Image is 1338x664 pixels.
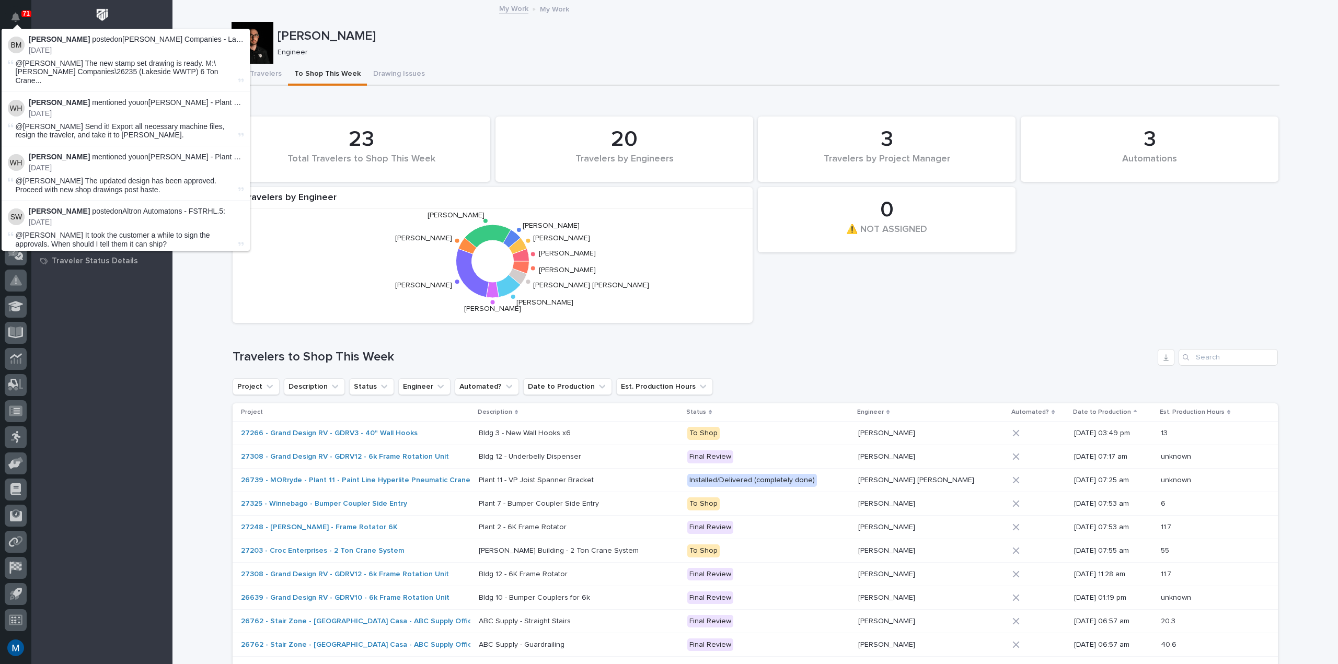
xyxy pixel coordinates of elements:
[1161,521,1173,532] p: 11.7
[687,591,733,604] div: Final Review
[241,640,476,649] a: 26762 - Stair Zone - [GEOGRAPHIC_DATA] Casa - ABC Supply Office
[1161,568,1173,579] p: 11.7
[241,593,449,602] a: 26639 - Grand Design RV - GDRV10 - 6k Frame Rotation Unit
[455,378,519,395] button: Automated?
[687,474,817,487] div: Installed/Delivered (completely done)
[858,544,917,555] p: [PERSON_NAME]
[479,568,570,579] p: Bldg 12 - 6K Frame Rotator
[233,445,1278,469] tr: 27308 - Grand Design RV - GDRV12 - 6k Frame Rotation Unit Bldg 12 - Underbelly DispenserBldg 12 -...
[479,427,573,438] p: Bldg 3 - New Wall Hooks x6
[233,469,1278,492] tr: 26739 - MORryde - Plant 11 - Paint Line Hyperlite Pneumatic Crane Plant 11 - VP Joist Spanner Bra...
[1074,546,1152,555] p: [DATE] 07:55 am
[479,615,573,626] p: ABC Supply - Straight Stairs
[233,563,1278,586] tr: 27308 - Grand Design RV - GDRV12 - 6k Frame Rotation Unit Bldg 12 - 6K Frame RotatorBldg 12 - 6K ...
[233,610,1278,633] tr: 26762 - Stair Zone - [GEOGRAPHIC_DATA] Casa - ABC Supply Office ABC Supply - Straight StairsABC S...
[241,429,418,438] a: 27266 - Grand Design RV - GDRV3 - 40" Wall Hooks
[31,253,172,269] a: Traveler Status Details
[687,427,720,440] div: To Shop
[478,406,512,418] p: Description
[858,497,917,508] p: [PERSON_NAME]
[1074,617,1152,626] p: [DATE] 06:57 am
[1073,406,1131,418] p: Date to Production
[1161,497,1168,508] p: 6
[858,521,917,532] p: [PERSON_NAME]
[533,282,649,289] text: [PERSON_NAME] [PERSON_NAME]
[241,617,476,626] a: 26762 - Stair Zone - [GEOGRAPHIC_DATA] Casa - ABC Supply Office
[1074,429,1152,438] p: [DATE] 03:49 pm
[16,177,216,194] span: @[PERSON_NAME] The updated design has been approved. Proceed with new shop drawings post haste.
[241,546,404,555] a: 27203 - Croc Enterprises - 2 Ton Crane System
[686,406,706,418] p: Status
[250,154,472,176] div: Total Travelers to Shop This Week
[241,476,470,485] a: 26739 - MORryde - Plant 11 - Paint Line Hyperlite Pneumatic Crane
[23,10,30,17] p: 71
[16,231,210,248] span: @[PERSON_NAME] It took the customer a while to sign the approvals. When should I tell them it can...
[776,197,998,223] div: 0
[479,474,596,485] p: Plant 11 - VP Joist Spanner Bracket
[858,615,917,626] p: [PERSON_NAME]
[233,539,1278,563] tr: 27203 - Croc Enterprises - 2 Ton Crane System [PERSON_NAME] Building - 2 Ton Crane System[PERSON_...
[523,222,580,229] text: [PERSON_NAME]
[1039,126,1261,153] div: 3
[539,250,596,258] text: [PERSON_NAME]
[464,305,521,312] text: [PERSON_NAME]
[858,427,917,438] p: [PERSON_NAME]
[16,122,225,139] span: @[PERSON_NAME] Send it! Export all necessary machine files, resign the traveler, and take it to [...
[513,154,735,176] div: Travelers by Engineers
[241,499,407,508] a: 27325 - Winnebago - Bumper Coupler Side Entry
[8,100,25,117] img: Weston Hochstetler
[398,378,451,395] button: Engineer
[288,64,367,86] button: To Shop This Week
[1074,523,1152,532] p: [DATE] 07:53 am
[8,37,25,53] img: Ben Miller
[1160,406,1225,418] p: Est. Production Hours
[516,299,573,306] text: [PERSON_NAME]
[687,450,733,463] div: Final Review
[858,638,917,649] p: [PERSON_NAME]
[479,544,641,555] p: [PERSON_NAME] Building - 2 Ton Crane System
[367,64,431,86] button: Drawing Issues
[687,521,733,534] div: Final Review
[278,48,1271,57] p: Engineer
[233,422,1278,445] tr: 27266 - Grand Design RV - GDRV3 - 40" Wall Hooks Bldg 3 - New Wall Hooks x6Bldg 3 - New Wall Hook...
[29,207,90,215] strong: [PERSON_NAME]
[29,109,244,118] p: [DATE]
[1161,591,1193,602] p: unknown
[1161,615,1178,626] p: 20.3
[250,126,472,153] div: 23
[5,637,27,659] button: users-avatar
[858,591,917,602] p: [PERSON_NAME]
[241,523,398,532] a: 27248 - [PERSON_NAME] - Frame Rotator 6K
[479,638,567,649] p: ABC Supply - Guardrailing
[13,13,27,29] div: Notifications71
[148,98,289,107] a: [PERSON_NAME] - Plant 45 - Jamb Lifters
[233,350,1154,365] h1: Travelers to Shop This Week
[233,192,753,209] div: Travelers by Engineer
[687,638,733,651] div: Final Review
[122,207,223,215] a: Altron Automatons - FSTRHL.5
[122,35,355,43] a: [PERSON_NAME] Companies - Lakeside WWTP - 6 Ton Crane System
[233,633,1278,657] tr: 26762 - Stair Zone - [GEOGRAPHIC_DATA] Casa - ABC Supply Office ABC Supply - GuardrailingABC Supp...
[1161,544,1171,555] p: 55
[776,154,998,176] div: Travelers by Project Manager
[1161,450,1193,461] p: unknown
[241,452,449,461] a: 27308 - Grand Design RV - GDRV12 - 6k Frame Rotation Unit
[29,35,90,43] strong: [PERSON_NAME]
[776,126,998,153] div: 3
[93,5,112,25] img: Workspace Logo
[523,378,612,395] button: Date to Production
[29,98,90,107] strong: [PERSON_NAME]
[1074,452,1152,461] p: [DATE] 07:17 am
[29,164,244,172] p: [DATE]
[479,497,601,508] p: Plant 7 - Bumper Coupler Side Entry
[233,492,1278,516] tr: 27325 - Winnebago - Bumper Coupler Side Entry Plant 7 - Bumper Coupler Side EntryPlant 7 - Bumper...
[1179,349,1278,366] input: Search
[540,3,569,14] p: My Work
[533,235,590,242] text: [PERSON_NAME]
[148,153,289,161] a: [PERSON_NAME] - Plant 45 - Jamb Lifters
[1074,476,1152,485] p: [DATE] 07:25 am
[29,207,244,216] p: posted on :
[1074,499,1152,508] p: [DATE] 07:53 am
[776,224,998,246] div: ⚠️ NOT ASSIGNED
[858,474,976,485] p: [PERSON_NAME] [PERSON_NAME]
